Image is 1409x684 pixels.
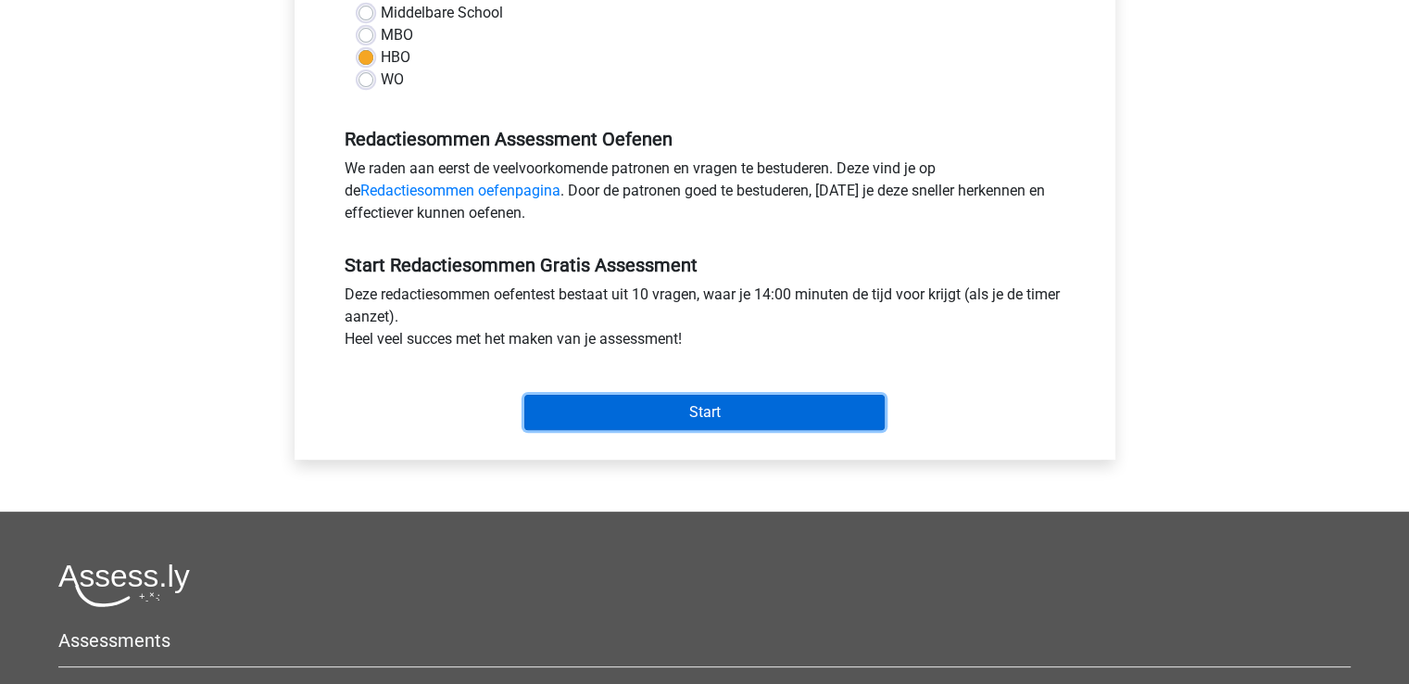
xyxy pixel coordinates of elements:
a: Redactiesommen oefenpagina [360,182,560,199]
h5: Redactiesommen Assessment Oefenen [345,128,1065,150]
label: MBO [381,24,413,46]
h5: Start Redactiesommen Gratis Assessment [345,254,1065,276]
img: Assessly logo [58,564,190,607]
label: Middelbare School [381,2,503,24]
div: Deze redactiesommen oefentest bestaat uit 10 vragen, waar je 14:00 minuten de tijd voor krijgt (a... [331,284,1079,358]
input: Start [524,395,885,430]
div: We raden aan eerst de veelvoorkomende patronen en vragen te bestuderen. Deze vind je op de . Door... [331,158,1079,232]
label: WO [381,69,404,91]
h5: Assessments [58,629,1351,652]
label: HBO [381,46,410,69]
